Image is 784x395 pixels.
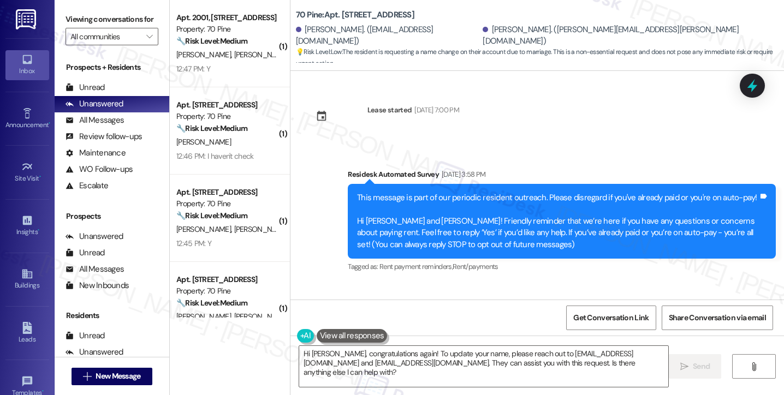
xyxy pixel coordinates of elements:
[66,115,124,126] div: All Messages
[55,62,169,73] div: Prospects + Residents
[299,346,668,387] textarea: Hi [PERSON_NAME], congratulations again! To update your name, please reach out to [EMAIL_ADDRESS]...
[296,24,480,47] div: [PERSON_NAME]. ([EMAIL_ADDRESS][DOMAIN_NAME])
[669,312,766,324] span: Share Conversation via email
[49,119,50,127] span: •
[680,362,688,371] i: 
[5,50,49,80] a: Inbox
[66,147,126,159] div: Maintenance
[296,46,784,70] span: : The resident is requesting a name change on their account due to marriage. This is a non-essent...
[5,158,49,187] a: Site Visit •
[16,9,38,29] img: ResiDesk Logo
[412,104,459,116] div: [DATE] 7:00 PM
[669,354,722,379] button: Send
[66,131,142,142] div: Review follow-ups
[146,32,152,41] i: 
[39,173,41,181] span: •
[66,82,105,93] div: Unread
[66,180,108,191] div: Escalate
[66,11,158,28] label: Viewing conversations for
[348,259,776,274] div: Tagged as:
[5,319,49,348] a: Leads
[42,387,44,395] span: •
[5,265,49,294] a: Buildings
[66,280,129,291] div: New Inbounds
[66,98,123,110] div: Unanswered
[453,262,498,271] span: Rent/payments
[72,368,152,385] button: New Message
[662,306,773,330] button: Share Conversation via email
[83,372,91,381] i: 
[70,28,141,45] input: All communities
[66,164,133,175] div: WO Follow-ups
[357,192,758,250] div: This message is part of our periodic resident outreach. Please disregard if you've already paid o...
[693,361,710,372] span: Send
[439,169,486,180] div: [DATE] 3:58 PM
[5,211,49,241] a: Insights •
[55,211,169,222] div: Prospects
[96,370,140,382] span: New Message
[55,310,169,321] div: Residents
[66,231,123,242] div: Unanswered
[573,312,649,324] span: Get Conversation Link
[379,262,453,271] span: Rent payment reminders ,
[367,104,412,116] div: Lease started
[296,47,342,56] strong: 💡 Risk Level: Low
[348,169,776,184] div: Residesk Automated Survey
[296,9,414,21] b: 70 Pine: Apt. [STREET_ADDRESS]
[66,346,123,358] div: Unanswered
[66,330,105,342] div: Unread
[566,306,656,330] button: Get Conversation Link
[38,226,39,234] span: •
[750,362,758,371] i: 
[483,24,776,47] div: [PERSON_NAME]. ([PERSON_NAME][EMAIL_ADDRESS][PERSON_NAME][DOMAIN_NAME])
[66,264,124,275] div: All Messages
[66,247,105,259] div: Unread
